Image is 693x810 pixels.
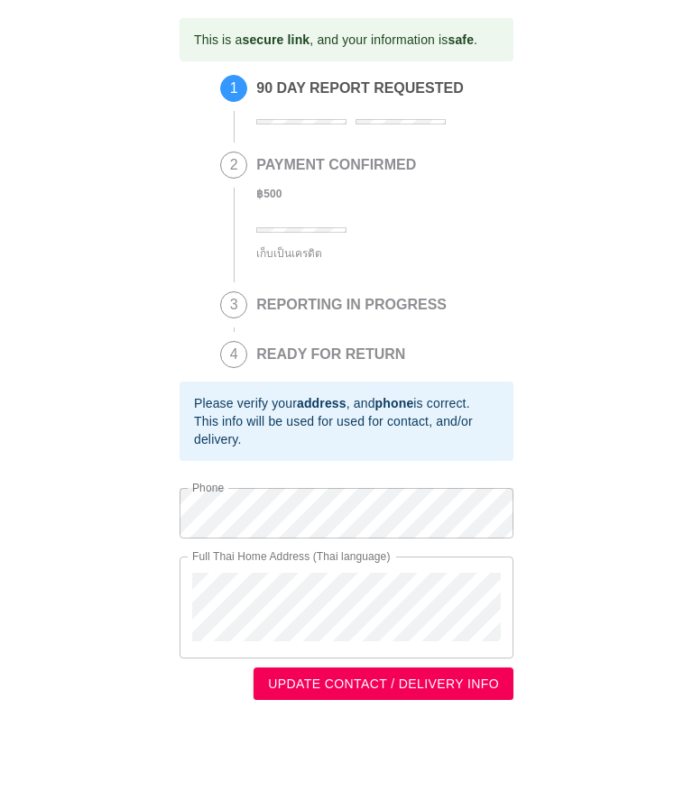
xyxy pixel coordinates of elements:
h2: 90 DAY REPORT REQUESTED [256,80,463,97]
b: address [297,396,346,410]
div: Please verify your , and is correct. [194,394,499,412]
div: This is a , and your information is . [194,23,477,56]
b: ฿ 500 [256,188,282,200]
b: safe [448,32,474,47]
h2: READY FOR RETURN [256,346,405,363]
span: 4 [221,342,246,367]
div: This info will be used for used for contact, and/or delivery. [194,412,499,448]
span: 3 [221,292,246,318]
b: secure link [242,32,310,47]
span: 1 [221,76,246,101]
b: phone [375,396,414,410]
span: 2 [221,152,246,178]
h2: REPORTING IN PROGRESS [256,297,447,313]
button: UPDATE CONTACT / DELIVERY INFO [254,667,513,701]
div: เก็บเป็นเครดิต [256,244,416,264]
span: UPDATE CONTACT / DELIVERY INFO [268,673,499,695]
h2: PAYMENT CONFIRMED [256,157,416,173]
